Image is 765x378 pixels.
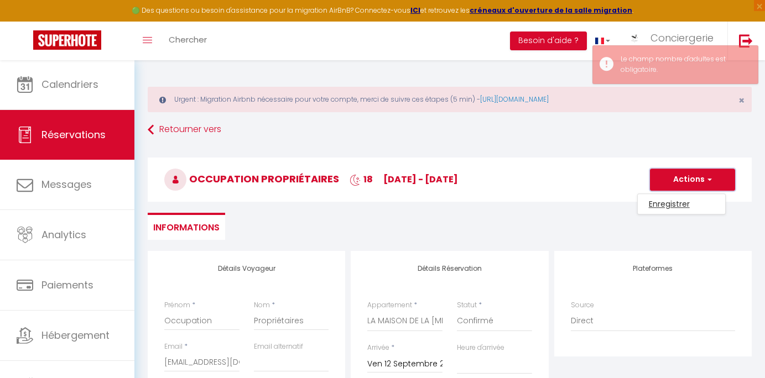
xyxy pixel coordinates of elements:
button: Actions [650,169,735,191]
label: Email [164,342,183,352]
label: Statut [457,300,477,311]
label: Nom [254,300,270,311]
span: × [738,93,745,107]
a: ... Conciergerie [618,22,727,60]
a: [URL][DOMAIN_NAME] [480,95,549,104]
span: Analytics [41,228,86,242]
a: Enregistrer [638,197,725,211]
label: Arrivée [367,343,389,353]
span: 18 [350,173,373,186]
a: créneaux d'ouverture de la salle migration [470,6,632,15]
a: Chercher [160,22,215,60]
img: logout [739,34,753,48]
button: Ouvrir le widget de chat LiveChat [9,4,42,38]
img: Super Booking [33,30,101,50]
label: Heure d'arrivée [457,343,504,353]
h4: Plateformes [571,265,735,272]
span: Paiements [41,278,93,292]
label: Prénom [164,300,190,311]
img: ... [627,33,643,44]
div: Le champ nombre d'adultes est obligatoire. [621,54,747,75]
span: Hébergement [41,328,110,342]
span: Conciergerie [650,31,714,45]
label: Email alternatif [254,342,303,352]
label: Source [571,300,594,311]
button: Besoin d'aide ? [510,32,587,50]
span: Chercher [169,34,207,45]
h4: Détails Réservation [367,265,532,272]
label: Appartement [367,300,412,311]
a: ICI [410,6,420,15]
a: Retourner vers [148,120,752,140]
span: Calendriers [41,77,98,91]
span: Occupation Propriétaires [164,172,339,186]
span: Messages [41,177,92,191]
button: Close [738,96,745,106]
span: Réservations [41,128,106,141]
span: [DATE] - [DATE] [383,173,458,186]
h4: Détails Voyageur [164,265,329,272]
div: Urgent : Migration Airbnb nécessaire pour votre compte, merci de suivre ces étapes (5 min) - [148,87,752,112]
li: Informations [148,213,225,240]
